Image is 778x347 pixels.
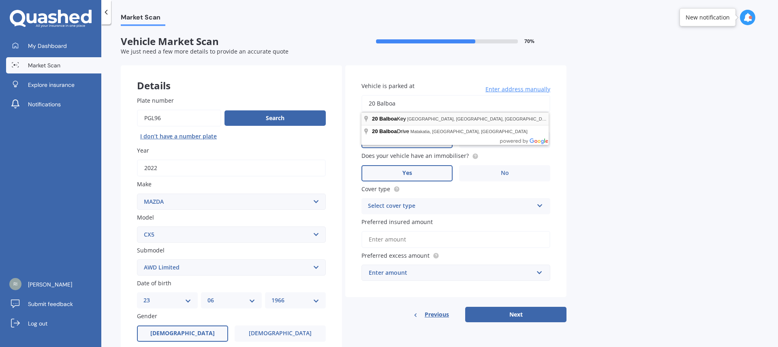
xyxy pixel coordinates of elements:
span: Vehicle Market Scan [121,36,344,47]
div: New notification [686,13,730,22]
a: Notifications [6,96,101,112]
span: Balboa [379,128,397,134]
a: Submit feedback [6,296,101,312]
a: [PERSON_NAME] [6,276,101,293]
span: Explore insurance [28,81,75,89]
span: Preferred excess amount [361,252,430,259]
span: Log out [28,319,47,328]
span: 70 % [524,39,534,44]
span: Year [137,147,149,154]
span: My Dashboard [28,42,67,50]
span: Enter address manually [485,85,550,93]
a: Log out [6,315,101,332]
span: Market Scan [121,13,165,24]
span: Market Scan [28,61,60,69]
span: [PERSON_NAME] [28,280,72,289]
div: Enter amount [369,268,533,277]
span: Gender [137,313,157,320]
span: [GEOGRAPHIC_DATA], [GEOGRAPHIC_DATA], [GEOGRAPHIC_DATA] [407,116,551,121]
span: [DEMOGRAPHIC_DATA] [249,330,312,337]
span: Date of birth [137,279,171,287]
span: Key [372,116,407,122]
span: Model [137,213,154,221]
a: Market Scan [6,57,101,73]
span: Plate number [137,97,174,104]
button: Search [224,110,326,126]
input: YYYY [137,159,326,177]
a: My Dashboard [6,38,101,54]
button: I don’t have a number plate [137,130,220,143]
span: Make [137,181,152,188]
span: Submit feedback [28,300,73,308]
span: Yes [402,170,412,177]
span: We just need a few more details to provide an accurate quote [121,47,289,55]
span: [DEMOGRAPHIC_DATA] [150,330,215,337]
span: Matakatia, [GEOGRAPHIC_DATA], [GEOGRAPHIC_DATA] [410,129,528,134]
input: Enter plate number [137,110,221,127]
img: 703a7d78d3a40bbd899c498790c7ef06 [9,278,21,290]
span: Submodel [137,246,165,254]
span: Previous [425,308,449,321]
span: Drive [372,128,410,134]
div: Details [121,65,342,90]
button: Next [465,307,566,322]
span: Balboa [379,116,397,122]
input: Enter address [361,95,550,112]
span: No [501,170,509,177]
span: Does your vehicle have an immobiliser? [361,152,469,160]
div: Select cover type [368,201,533,211]
span: Vehicle is parked at [361,82,415,90]
span: Cover type [361,185,390,193]
span: Preferred insured amount [361,218,433,226]
span: 20 [372,116,378,122]
input: Enter amount [361,231,550,248]
span: 20 [372,128,378,134]
a: Explore insurance [6,77,101,93]
span: Notifications [28,100,61,108]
